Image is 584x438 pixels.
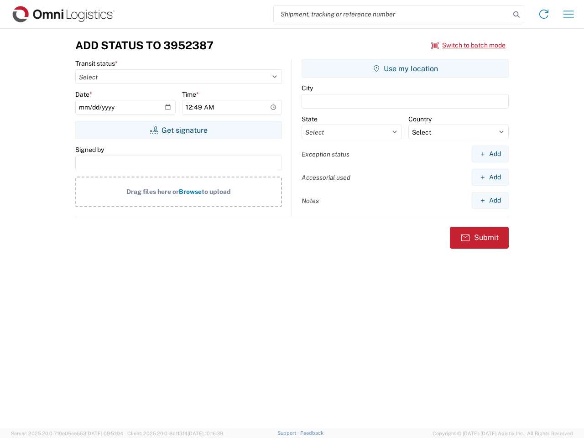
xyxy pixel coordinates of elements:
[75,146,104,154] label: Signed by
[302,150,349,158] label: Exception status
[472,169,509,186] button: Add
[127,431,223,436] span: Client: 2025.20.0-8b113f4
[75,59,118,68] label: Transit status
[472,192,509,209] button: Add
[450,227,509,249] button: Submit
[302,84,313,92] label: City
[274,5,510,23] input: Shipment, tracking or reference number
[202,188,231,195] span: to upload
[277,430,300,436] a: Support
[302,173,350,182] label: Accessorial used
[75,121,282,139] button: Get signature
[11,431,123,436] span: Server: 2025.20.0-710e05ee653
[302,197,319,205] label: Notes
[182,90,199,99] label: Time
[433,429,573,438] span: Copyright © [DATE]-[DATE] Agistix Inc., All Rights Reserved
[188,431,223,436] span: [DATE] 10:16:38
[302,115,318,123] label: State
[179,188,202,195] span: Browse
[472,146,509,162] button: Add
[431,38,506,53] button: Switch to batch mode
[75,39,214,52] h3: Add Status to 3952387
[408,115,432,123] label: Country
[75,90,92,99] label: Date
[300,430,323,436] a: Feedback
[302,59,509,78] button: Use my location
[126,188,179,195] span: Drag files here or
[86,431,123,436] span: [DATE] 09:51:04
